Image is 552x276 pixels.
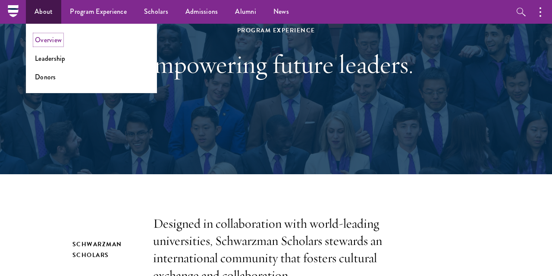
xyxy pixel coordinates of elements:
[35,53,66,63] a: Leadership
[72,239,136,260] h2: Schwarzman Scholars
[127,25,425,36] div: Program Experience
[127,49,425,80] h1: Empowering future leaders.
[35,35,62,45] a: Overview
[35,72,56,82] a: Donors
